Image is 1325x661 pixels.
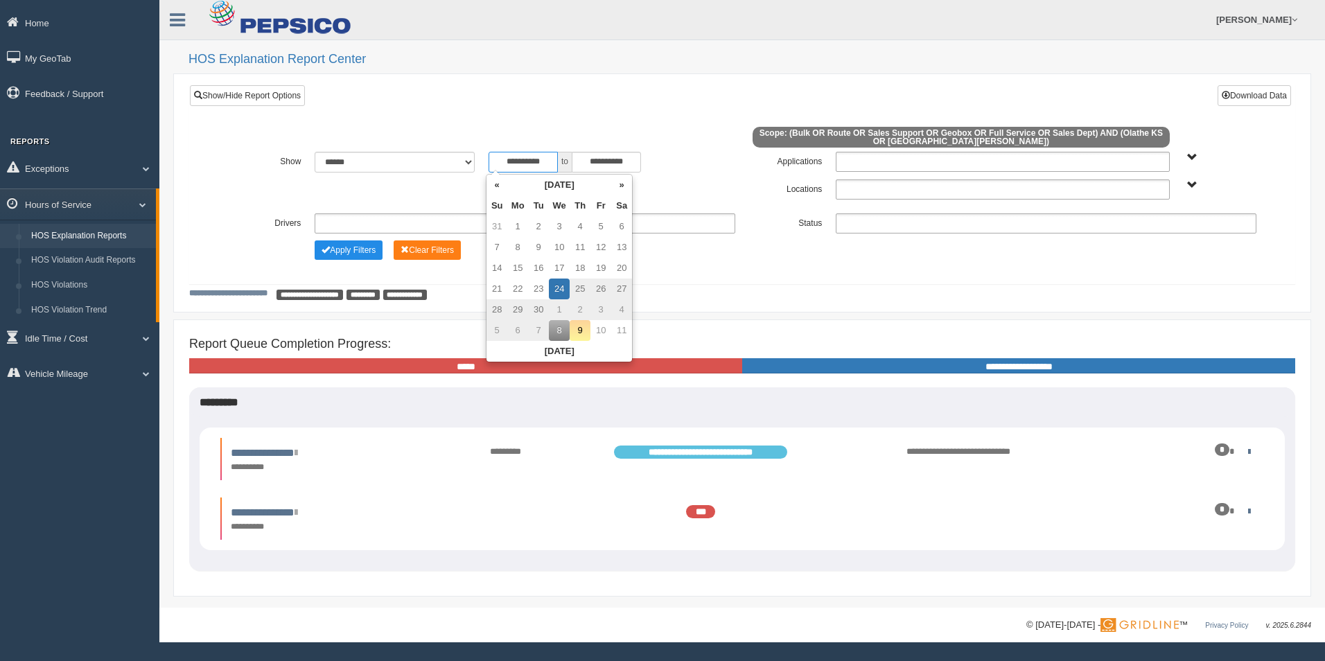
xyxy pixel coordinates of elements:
[221,152,308,168] label: Show
[549,237,570,258] td: 10
[549,258,570,279] td: 17
[742,179,829,196] label: Locations
[528,299,549,320] td: 30
[611,216,632,237] td: 6
[570,237,590,258] td: 11
[549,195,570,216] th: We
[570,216,590,237] td: 4
[549,279,570,299] td: 24
[507,258,528,279] td: 15
[611,279,632,299] td: 27
[549,320,570,341] td: 8
[25,224,156,249] a: HOS Explanation Reports
[590,320,611,341] td: 10
[507,320,528,341] td: 6
[590,237,611,258] td: 12
[486,258,507,279] td: 14
[528,279,549,299] td: 23
[528,258,549,279] td: 16
[507,195,528,216] th: Mo
[486,237,507,258] td: 7
[1266,622,1311,629] span: v. 2025.6.2844
[315,240,383,260] button: Change Filter Options
[611,175,632,195] th: »
[486,341,632,362] th: [DATE]
[590,299,611,320] td: 3
[188,53,1311,67] h2: HOS Explanation Report Center
[570,299,590,320] td: 2
[742,152,829,168] label: Applications
[1026,618,1311,633] div: © [DATE]-[DATE] - ™
[189,337,1295,351] h4: Report Queue Completion Progress:
[753,127,1170,148] span: Scope: (Bulk OR Route OR Sales Support OR Geobox OR Full Service OR Sales Dept) AND (Olathe KS OR...
[528,195,549,216] th: Tu
[611,258,632,279] td: 20
[570,279,590,299] td: 25
[570,195,590,216] th: Th
[528,237,549,258] td: 9
[486,279,507,299] td: 21
[590,279,611,299] td: 26
[486,216,507,237] td: 31
[394,240,461,260] button: Change Filter Options
[611,237,632,258] td: 13
[611,195,632,216] th: Sa
[486,195,507,216] th: Su
[549,216,570,237] td: 3
[611,299,632,320] td: 4
[486,299,507,320] td: 28
[507,175,611,195] th: [DATE]
[486,320,507,341] td: 5
[190,85,305,106] a: Show/Hide Report Options
[507,279,528,299] td: 22
[25,248,156,273] a: HOS Violation Audit Reports
[558,152,572,173] span: to
[742,213,829,230] label: Status
[486,175,507,195] th: «
[220,497,1264,540] li: Expand
[611,320,632,341] td: 11
[549,299,570,320] td: 1
[1218,85,1291,106] button: Download Data
[528,216,549,237] td: 2
[507,237,528,258] td: 8
[590,258,611,279] td: 19
[507,299,528,320] td: 29
[1205,622,1248,629] a: Privacy Policy
[590,195,611,216] th: Fr
[590,216,611,237] td: 5
[25,273,156,298] a: HOS Violations
[507,216,528,237] td: 1
[25,298,156,323] a: HOS Violation Trend
[570,258,590,279] td: 18
[528,320,549,341] td: 7
[220,438,1264,480] li: Expand
[221,213,308,230] label: Drivers
[570,320,590,341] td: 9
[1100,618,1179,632] img: Gridline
